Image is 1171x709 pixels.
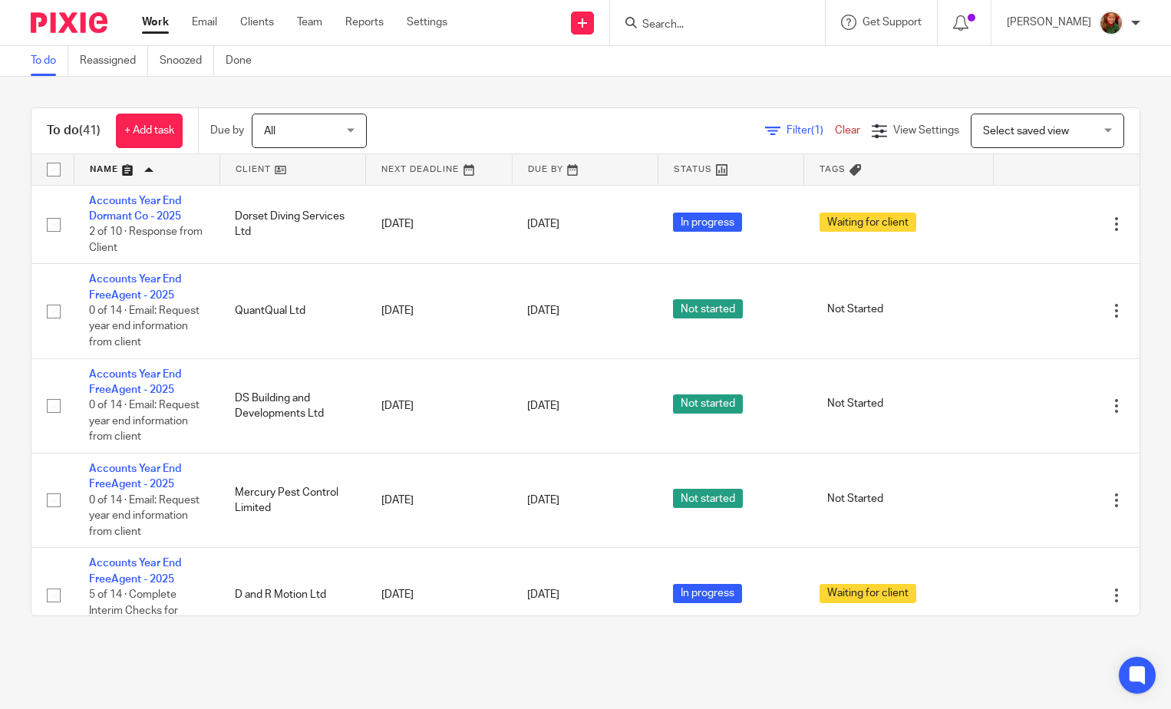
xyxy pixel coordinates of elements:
[31,46,68,76] a: To do
[89,226,203,253] span: 2 of 10 · Response from Client
[1007,15,1091,30] p: [PERSON_NAME]
[89,196,181,222] a: Accounts Year End Dormant Co - 2025
[366,185,512,264] td: [DATE]
[31,12,107,33] img: Pixie
[673,584,742,603] span: In progress
[527,305,559,316] span: [DATE]
[366,548,512,642] td: [DATE]
[527,401,559,411] span: [DATE]
[47,123,101,139] h1: To do
[89,495,200,537] span: 0 of 14 · Email: Request year end information from client
[142,15,169,30] a: Work
[89,369,181,395] a: Accounts Year End FreeAgent - 2025
[89,401,200,443] span: 0 of 14 · Email: Request year end information from client
[89,589,178,632] span: 5 of 14 · Complete Interim Checks for Accounts
[219,185,365,264] td: Dorset Diving Services Ltd
[89,463,181,490] a: Accounts Year End FreeAgent - 2025
[240,15,274,30] a: Clients
[89,558,181,584] a: Accounts Year End FreeAgent - 2025
[527,219,559,229] span: [DATE]
[820,299,891,318] span: Not Started
[983,126,1069,137] span: Select saved view
[264,126,275,137] span: All
[407,15,447,30] a: Settings
[226,46,263,76] a: Done
[673,489,743,508] span: Not started
[820,165,846,173] span: Tags
[366,358,512,453] td: [DATE]
[79,124,101,137] span: (41)
[89,305,200,348] span: 0 of 14 · Email: Request year end information from client
[835,125,860,136] a: Clear
[345,15,384,30] a: Reports
[811,125,823,136] span: (1)
[366,453,512,548] td: [DATE]
[89,274,181,300] a: Accounts Year End FreeAgent - 2025
[863,17,922,28] span: Get Support
[673,213,742,232] span: In progress
[641,18,779,32] input: Search
[219,548,365,642] td: D and R Motion Ltd
[787,125,835,136] span: Filter
[820,394,891,414] span: Not Started
[893,125,959,136] span: View Settings
[673,299,743,318] span: Not started
[219,453,365,548] td: Mercury Pest Control Limited
[297,15,322,30] a: Team
[820,489,891,508] span: Not Started
[160,46,214,76] a: Snoozed
[80,46,148,76] a: Reassigned
[366,264,512,358] td: [DATE]
[219,264,365,358] td: QuantQual Ltd
[116,114,183,148] a: + Add task
[210,123,244,138] p: Due by
[820,213,916,232] span: Waiting for client
[527,589,559,600] span: [DATE]
[192,15,217,30] a: Email
[527,495,559,506] span: [DATE]
[673,394,743,414] span: Not started
[219,358,365,453] td: DS Building and Developments Ltd
[820,584,916,603] span: Waiting for client
[1099,11,1123,35] img: sallycropped.JPG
